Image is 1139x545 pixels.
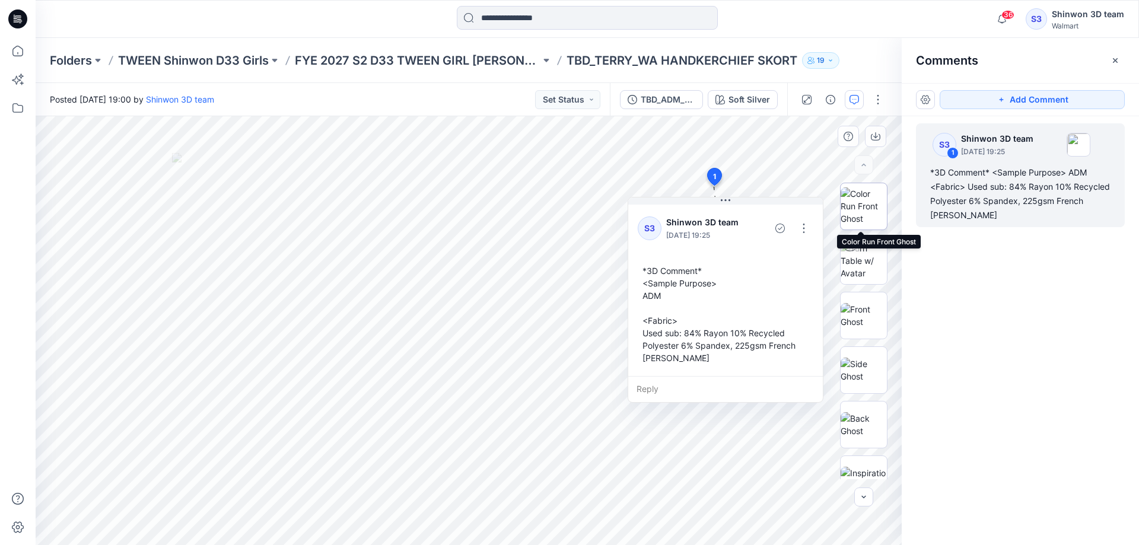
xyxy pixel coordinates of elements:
[940,90,1125,109] button: Add Comment
[641,93,695,106] div: TBD_ADM_WA HANDKERCHIEF SKORT_OPT1 TERRY
[947,147,959,159] div: 1
[821,90,840,109] button: Details
[118,52,269,69] a: TWEEN Shinwon D33 Girls
[841,303,887,328] img: Front Ghost
[146,94,214,104] a: Shinwon 3D team
[713,171,716,182] span: 1
[916,53,978,68] h2: Comments
[638,216,661,240] div: S3
[295,52,540,69] a: FYE 2027 S2 D33 TWEEN GIRL [PERSON_NAME]
[841,358,887,383] img: Side Ghost
[50,52,92,69] a: Folders
[1052,7,1124,21] div: Shinwon 3D team
[841,467,887,492] img: Inspiration Image
[1052,21,1124,30] div: Walmart
[666,230,745,241] p: [DATE] 19:25
[817,54,825,67] p: 19
[638,260,813,369] div: *3D Comment* <Sample Purpose> ADM <Fabric> Used sub: 84% Rayon 10% Recycled Polyester 6% Spandex,...
[961,146,1033,158] p: [DATE] 19:25
[802,52,839,69] button: 19
[50,93,214,106] span: Posted [DATE] 19:00 by
[841,187,887,225] img: Color Run Front Ghost
[728,93,770,106] div: Soft Silver
[666,215,745,230] p: Shinwon 3D team
[841,412,887,437] img: Back Ghost
[1026,8,1047,30] div: S3
[567,52,797,69] p: TBD_TERRY_WA HANDKERCHIEF SKORT
[620,90,703,109] button: TBD_ADM_WA HANDKERCHIEF SKORT_OPT1 [PERSON_NAME]
[708,90,778,109] button: Soft Silver
[930,165,1111,222] div: *3D Comment* <Sample Purpose> ADM <Fabric> Used sub: 84% Rayon 10% Recycled Polyester 6% Spandex,...
[933,133,956,157] div: S3
[628,376,823,402] div: Reply
[961,132,1033,146] p: Shinwon 3D team
[1001,10,1014,20] span: 36
[841,242,887,279] img: Turn Table w/ Avatar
